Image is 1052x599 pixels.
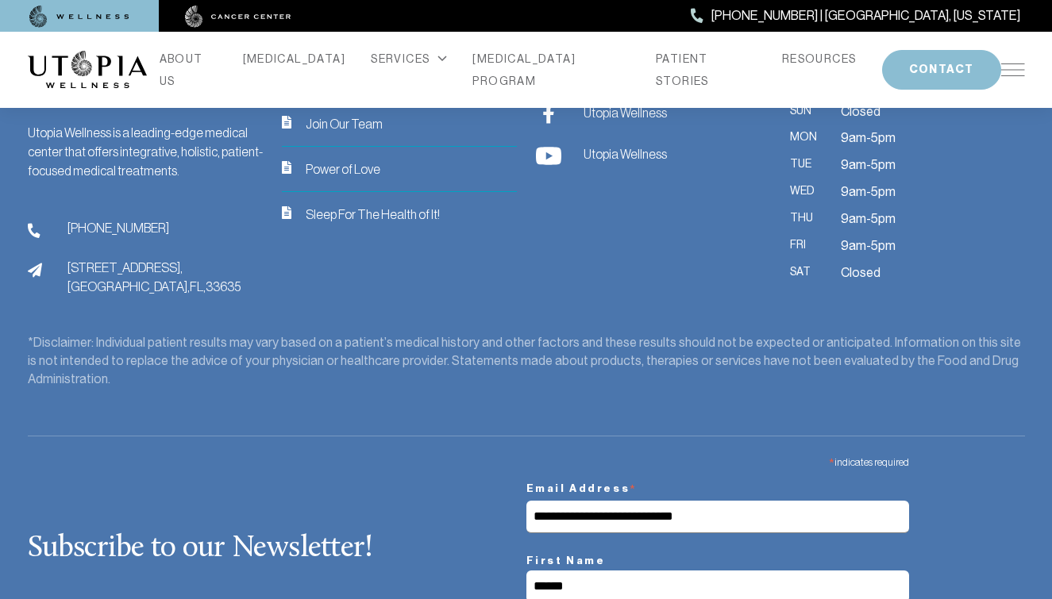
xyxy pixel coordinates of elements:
[790,236,822,256] span: Fri
[28,223,40,239] img: phone
[282,161,291,174] img: icon
[28,218,263,239] a: phone[PHONE_NUMBER]
[28,258,263,296] a: address[STREET_ADDRESS],[GEOGRAPHIC_DATA],FL,33635
[472,48,630,92] a: [MEDICAL_DATA] PROGRAM
[306,114,383,133] span: Join Our Team
[67,218,169,237] span: [PHONE_NUMBER]
[711,6,1020,26] span: [PHONE_NUMBER] | [GEOGRAPHIC_DATA], [US_STATE]
[526,472,909,501] label: Email Address
[790,128,822,148] span: Mon
[841,263,881,283] span: Closed
[536,146,561,166] img: Utopia Wellness
[28,263,42,278] img: address
[536,102,758,125] a: Utopia Wellness Utopia Wellness
[584,144,667,163] span: Utopia Wellness
[28,532,526,566] h2: Subscribe to our Newsletter!
[282,206,291,219] img: icon
[28,123,263,180] div: Utopia Wellness is a leading-edge medical center that offers integrative, holistic, patient-focus...
[526,449,909,472] div: indicates required
[691,6,1020,26] a: [PHONE_NUMBER] | [GEOGRAPHIC_DATA], [US_STATE]
[841,102,881,122] span: Closed
[790,155,822,175] span: Tue
[790,102,822,122] span: Sun
[160,48,218,92] a: ABOUT US
[306,205,440,224] span: Sleep For The Health of It!
[841,182,896,202] span: 9am-5pm
[584,103,667,122] span: Utopia Wellness
[29,6,129,28] img: wellness
[536,143,758,166] a: Utopia Wellness Utopia Wellness
[282,159,517,179] a: iconPower of Love
[841,128,896,148] span: 9am-5pm
[282,116,291,129] img: icon
[526,551,909,570] label: First Name
[841,236,896,256] span: 9am-5pm
[28,334,1025,389] div: *Disclaimer: Individual patient results may vary based on a patient’s medical history and other f...
[185,6,291,28] img: cancer center
[782,48,857,70] a: RESOURCES
[306,159,380,179] span: Power of Love
[67,258,241,296] span: [STREET_ADDRESS], [GEOGRAPHIC_DATA], FL, 33635
[1001,63,1025,76] img: icon-hamburger
[790,209,822,229] span: Thu
[841,209,896,229] span: 9am-5pm
[882,50,1001,90] button: CONTACT
[790,182,822,202] span: Wed
[243,48,346,70] a: [MEDICAL_DATA]
[536,104,561,124] img: Utopia Wellness
[371,48,447,70] div: SERVICES
[841,155,896,175] span: 9am-5pm
[282,114,517,133] a: iconJoin Our Team
[282,205,517,224] a: iconSleep For The Health of It!
[28,51,147,89] img: logo
[656,48,757,92] a: PATIENT STORIES
[790,263,822,283] span: Sat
